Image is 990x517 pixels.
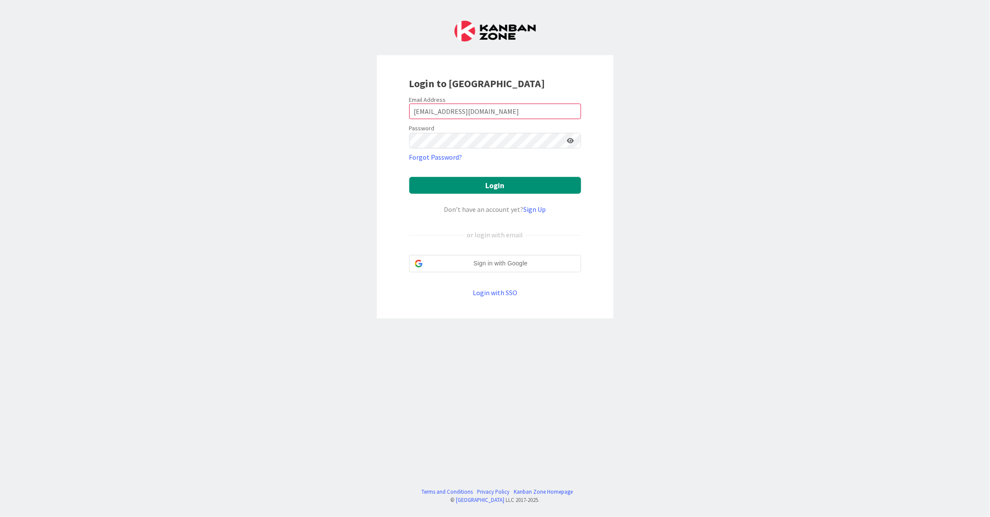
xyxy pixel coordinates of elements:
[426,259,576,268] span: Sign in with Google
[455,21,536,41] img: Kanban Zone
[409,152,462,162] a: Forgot Password?
[409,124,435,133] label: Password
[524,205,546,214] a: Sign Up
[456,496,505,503] a: [GEOGRAPHIC_DATA]
[477,488,509,496] a: Privacy Policy
[473,288,517,297] a: Login with SSO
[421,488,473,496] a: Terms and Conditions
[514,488,573,496] a: Kanban Zone Homepage
[409,77,545,90] b: Login to [GEOGRAPHIC_DATA]
[409,96,446,104] label: Email Address
[409,204,581,214] div: Don’t have an account yet?
[417,496,573,504] div: © LLC 2017- 2025 .
[465,230,525,240] div: or login with email
[409,255,581,272] div: Sign in with Google
[409,177,581,194] button: Login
